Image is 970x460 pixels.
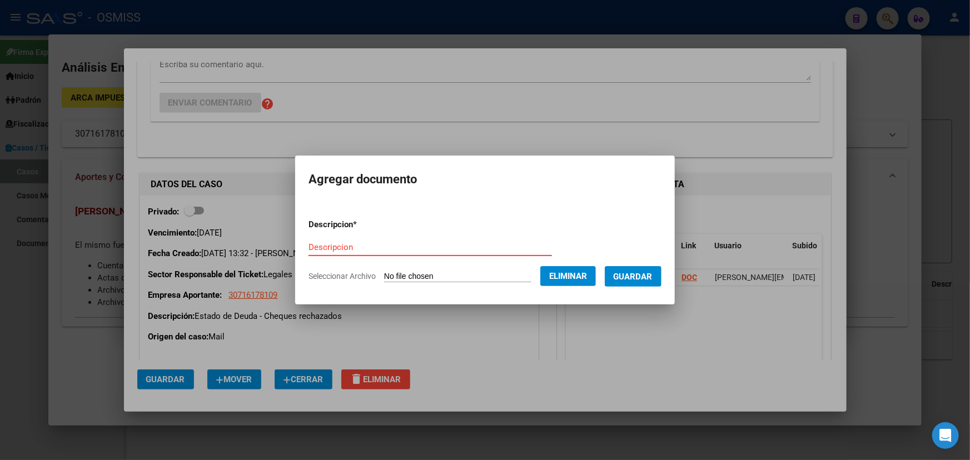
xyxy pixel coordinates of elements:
span: Eliminar [549,271,587,281]
div: Open Intercom Messenger [932,422,959,449]
button: Eliminar [540,266,596,286]
button: Guardar [605,266,661,287]
span: Guardar [614,272,653,282]
span: Seleccionar Archivo [309,272,376,281]
h2: Agregar documento [309,169,661,190]
p: Descripcion [309,218,415,231]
